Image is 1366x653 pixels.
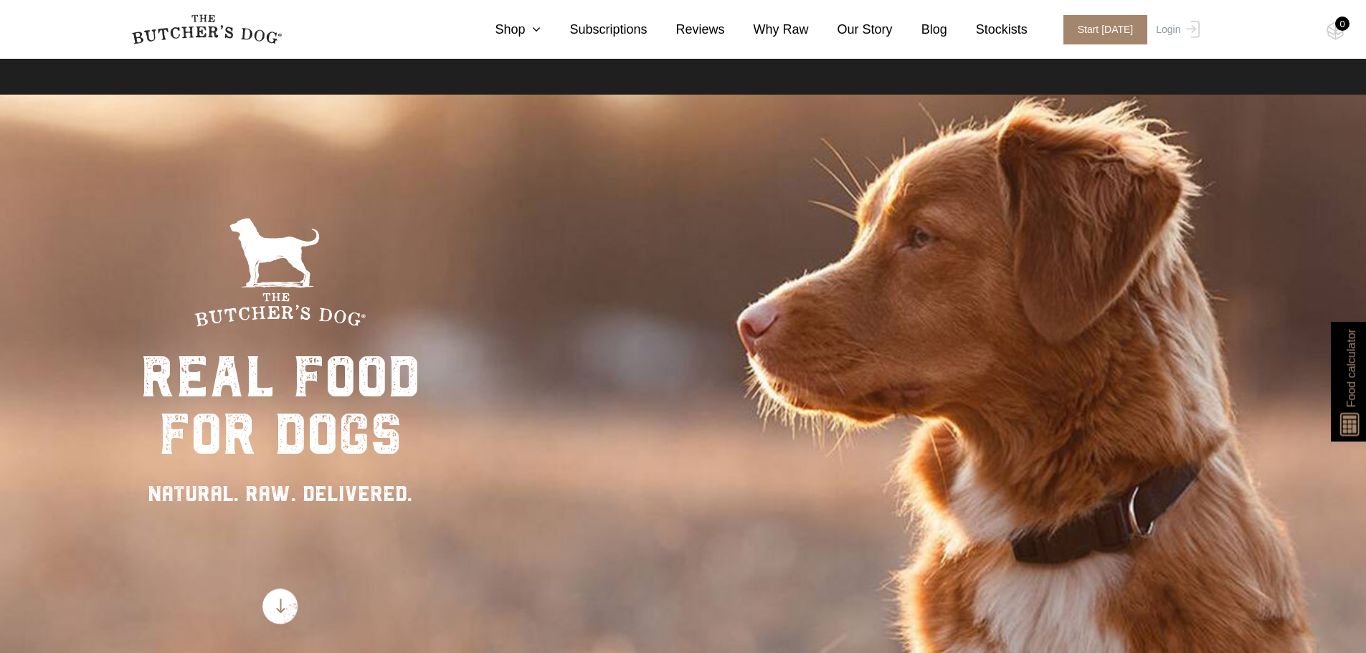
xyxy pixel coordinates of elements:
a: Blog [893,20,947,39]
div: NATURAL. RAW. DELIVERED. [141,477,420,510]
span: Start [DATE] [1063,15,1148,44]
div: real food for dogs [141,348,420,463]
div: 0 [1335,16,1350,31]
a: Subscriptions [541,20,647,39]
img: TBD_Cart-Empty.png [1327,22,1344,40]
a: Login [1152,15,1199,44]
a: Our Story [809,20,893,39]
a: Start [DATE] [1049,15,1153,44]
span: Food calculator [1342,329,1360,407]
a: Stockists [947,20,1028,39]
a: Reviews [648,20,725,39]
a: Why Raw [725,20,809,39]
a: Shop [466,20,541,39]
